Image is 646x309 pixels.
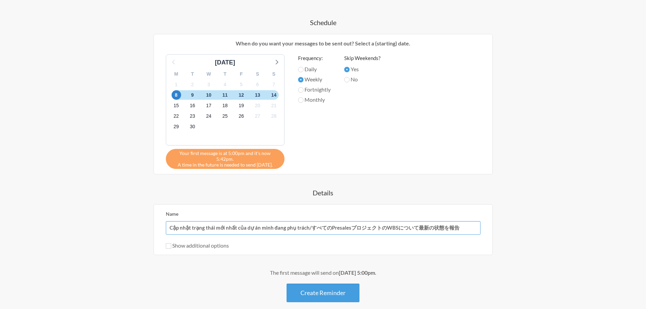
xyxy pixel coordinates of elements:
span: Saturday 4 October 2025 [220,80,230,89]
input: Daily [298,67,304,72]
input: Weekly [298,77,304,82]
input: Yes [344,67,350,72]
label: Weekly [298,75,331,83]
h4: Details [126,188,520,197]
strong: [DATE] 5:00pm [339,269,375,276]
input: Monthly [298,97,304,103]
span: Sunday 19 October 2025 [237,101,246,111]
div: A time in the future is needed to send [DATE]. [166,149,285,169]
span: Friday 3 October 2025 [204,80,214,89]
span: Friday 10 October 2025 [204,90,214,100]
span: Saturday 18 October 2025 [220,101,230,111]
span: Saturday 25 October 2025 [220,112,230,121]
span: Monday 6 October 2025 [253,80,262,89]
label: Daily [298,65,331,73]
span: Wednesday 1 October 2025 [172,80,181,89]
span: Wednesday 8 October 2025 [172,90,181,100]
label: No [344,75,380,83]
span: Wednesday 22 October 2025 [172,112,181,121]
span: Sunday 12 October 2025 [237,90,246,100]
span: Sunday 26 October 2025 [237,112,246,121]
label: Fortnightly [298,85,331,94]
div: M [168,69,184,79]
span: Sunday 5 October 2025 [237,80,246,89]
h4: Schedule [126,18,520,27]
div: W [201,69,217,79]
input: Show additional options [166,243,171,249]
span: Thursday 9 October 2025 [188,90,197,100]
label: Show additional options [166,242,229,249]
p: When do you want your messages to be sent out? Select a (starting) date. [159,39,487,47]
span: Tuesday 28 October 2025 [269,112,279,121]
span: Wednesday 15 October 2025 [172,101,181,111]
div: S [250,69,266,79]
span: Tuesday 7 October 2025 [269,80,279,89]
span: Thursday 2 October 2025 [188,80,197,89]
span: Thursday 23 October 2025 [188,112,197,121]
span: Thursday 16 October 2025 [188,101,197,111]
label: Name [166,211,178,217]
button: Create Reminder [287,284,359,302]
div: T [217,69,233,79]
span: Thursday 30 October 2025 [188,122,197,132]
div: The first message will send on . [126,269,520,277]
span: Monday 20 October 2025 [253,101,262,111]
span: Monday 27 October 2025 [253,112,262,121]
div: [DATE] [212,58,238,67]
label: Monthly [298,96,331,104]
input: No [344,77,350,82]
span: Tuesday 14 October 2025 [269,90,279,100]
div: S [266,69,282,79]
input: Fortnightly [298,87,304,93]
span: Friday 17 October 2025 [204,101,214,111]
div: T [184,69,201,79]
label: Yes [344,65,380,73]
div: F [233,69,250,79]
span: Monday 13 October 2025 [253,90,262,100]
span: Your first message is at 5:00pm and it's now 5:42pm. [171,150,279,162]
span: Wednesday 29 October 2025 [172,122,181,132]
label: Skip Weekends? [344,54,380,62]
label: Frequency: [298,54,331,62]
span: Tuesday 21 October 2025 [269,101,279,111]
input: We suggest a 2 to 4 word name [166,221,481,235]
span: Friday 24 October 2025 [204,112,214,121]
span: Saturday 11 October 2025 [220,90,230,100]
